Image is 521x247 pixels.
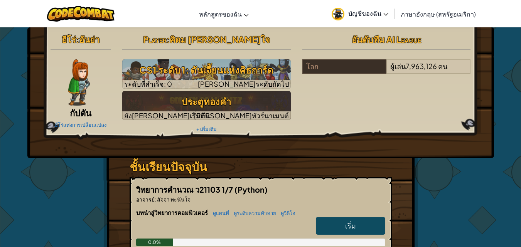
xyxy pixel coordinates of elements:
a: ประตูทองคำยัง[PERSON_NAME]เริ่มต้น[PERSON_NAME]ทัวร์นาเมนต์ [122,91,291,120]
font: 7,963,126 คน [406,62,447,71]
a: เล่นระดับถัดไป [122,59,291,89]
font: (Python) [234,185,268,194]
font: อันย่า [79,34,99,45]
font: ฮีโร่แห่งการเปลี่ยนแปลง [55,122,106,128]
img: captain-pose.png [68,59,90,106]
font: วิทยาการคำนวณ ว21103 1/7 [136,185,233,194]
font: CS1 ระดับ 1: ดันเจี้ยนแห่งคิธการ์ด [139,64,273,76]
font: ประตูทองคำ [182,96,231,107]
font: ระดับที่สำเร็จ: 0 [124,79,172,88]
img: โลโก้ CodeCombat [47,6,115,22]
font: + เพิ่มเติม [196,126,217,132]
font: บทนำสู่วิทยาการคอมพิวเตอร์ [136,209,208,216]
a: โลกผู้เล่น7,963,126 คน [302,67,471,76]
font: [PERSON_NAME]ระดับถัดไป [198,79,289,88]
font: : [76,34,79,45]
font: ดูแผนที่ [213,210,229,216]
font: ผู้เล่น [390,62,406,71]
font: โลก [306,62,319,71]
font: ดูวิดีโอ [281,210,295,216]
font: : [167,34,170,45]
font: ฮีโร่ [62,34,76,45]
font: กัปตัน [70,108,91,118]
font: อันดับทีม AI League [352,34,421,45]
font: หลักสูตรของฉัน [199,10,242,18]
a: ภาษาอังกฤษ (สหรัฐอเมริกา) [397,3,480,24]
font: ดูระดับความท้าทาย [234,210,276,216]
a: บัญชีของฉัน [328,2,392,26]
font: Player [143,34,167,45]
img: CS1 ระดับ 1: ดันเจี้ยนแห่งคิธการ์ด [122,59,291,89]
font: ศิดม [PERSON_NAME]ใจ [170,34,270,45]
font: ยัง[PERSON_NAME]เริ่มต้น [124,111,210,120]
a: หลักสูตรของฉัน [195,3,253,24]
font: บัญชีของฉัน [348,9,381,17]
font: สัจจา ทะนันใจ [157,196,191,203]
font: 0.0% [148,239,161,245]
font: ภาษาอังกฤษ (สหรัฐอเมริกา) [401,10,476,18]
img: avatar [332,8,344,20]
img: ประตูทองคำ [122,91,291,120]
font: อาจารย์ [136,196,155,203]
font: ชั้นเรียนปัจจุบัน [130,159,207,174]
font: : [155,196,156,203]
font: เริ่ม [345,221,356,230]
font: [PERSON_NAME]ทัวร์นาเมนต์ [194,111,289,120]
